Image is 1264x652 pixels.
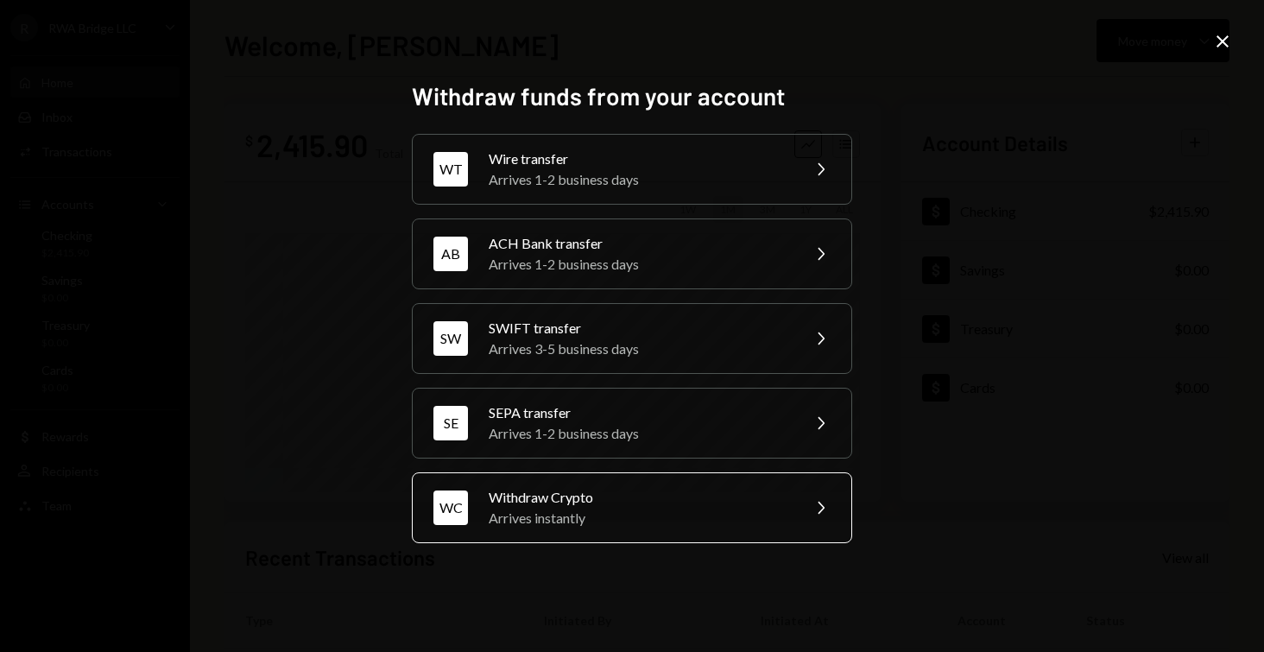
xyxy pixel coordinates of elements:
button: SESEPA transferArrives 1-2 business days [412,388,852,459]
button: WCWithdraw CryptoArrives instantly [412,472,852,543]
div: Wire transfer [489,149,789,169]
div: Arrives 1-2 business days [489,254,789,275]
div: Arrives 3-5 business days [489,339,789,359]
div: WC [433,491,468,525]
button: SWSWIFT transferArrives 3-5 business days [412,303,852,374]
div: WT [433,152,468,187]
div: ACH Bank transfer [489,233,789,254]
div: SEPA transfer [489,402,789,423]
h2: Withdraw funds from your account [412,79,852,113]
div: Withdraw Crypto [489,487,789,508]
div: SW [433,321,468,356]
div: AB [433,237,468,271]
button: ABACH Bank transferArrives 1-2 business days [412,218,852,289]
div: Arrives 1-2 business days [489,423,789,444]
button: WTWire transferArrives 1-2 business days [412,134,852,205]
div: SWIFT transfer [489,318,789,339]
div: SE [433,406,468,440]
div: Arrives 1-2 business days [489,169,789,190]
div: Arrives instantly [489,508,789,529]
